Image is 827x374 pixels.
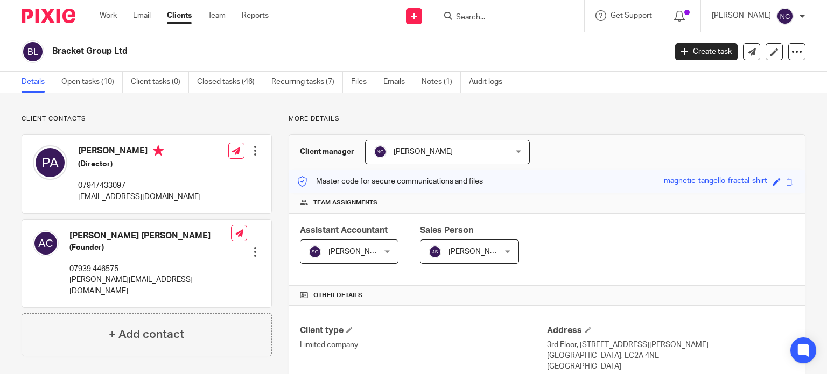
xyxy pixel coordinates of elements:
[455,13,552,23] input: Search
[289,115,805,123] p: More details
[664,175,767,188] div: magnetic-tangello-fractal-shirt
[383,72,413,93] a: Emails
[22,40,44,63] img: svg%3E
[422,72,461,93] a: Notes (1)
[153,145,164,156] i: Primary
[33,230,59,256] img: svg%3E
[167,10,192,21] a: Clients
[448,248,508,256] span: [PERSON_NAME]
[300,226,388,235] span: Assistant Accountant
[420,226,473,235] span: Sales Person
[547,350,794,361] p: [GEOGRAPHIC_DATA], EC2A 4NE
[429,245,441,258] img: svg%3E
[22,72,53,93] a: Details
[547,325,794,336] h4: Address
[109,326,184,343] h4: + Add contact
[313,291,362,300] span: Other details
[394,148,453,156] span: [PERSON_NAME]
[52,46,538,57] h2: Bracket Group Ltd
[78,192,201,202] p: [EMAIL_ADDRESS][DOMAIN_NAME]
[208,10,226,21] a: Team
[547,361,794,372] p: [GEOGRAPHIC_DATA]
[675,43,738,60] a: Create task
[374,145,387,158] img: svg%3E
[242,10,269,21] a: Reports
[69,274,231,297] p: [PERSON_NAME][EMAIL_ADDRESS][DOMAIN_NAME]
[78,145,201,159] h4: [PERSON_NAME]
[469,72,510,93] a: Audit logs
[69,242,231,253] h5: (Founder)
[271,72,343,93] a: Recurring tasks (7)
[131,72,189,93] a: Client tasks (0)
[197,72,263,93] a: Closed tasks (46)
[611,12,652,19] span: Get Support
[22,9,75,23] img: Pixie
[712,10,771,21] p: [PERSON_NAME]
[100,10,117,21] a: Work
[313,199,377,207] span: Team assignments
[61,72,123,93] a: Open tasks (10)
[328,248,388,256] span: [PERSON_NAME]
[300,146,354,157] h3: Client manager
[300,325,547,336] h4: Client type
[133,10,151,21] a: Email
[776,8,794,25] img: svg%3E
[309,245,321,258] img: svg%3E
[297,176,483,187] p: Master code for secure communications and files
[78,180,201,191] p: 07947433097
[300,340,547,350] p: Limited company
[33,145,67,180] img: svg%3E
[78,159,201,170] h5: (Director)
[69,264,231,274] p: 07939 446575
[351,72,375,93] a: Files
[22,115,272,123] p: Client contacts
[69,230,231,242] h4: [PERSON_NAME] [PERSON_NAME]
[547,340,794,350] p: 3rd Floor, [STREET_ADDRESS][PERSON_NAME]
